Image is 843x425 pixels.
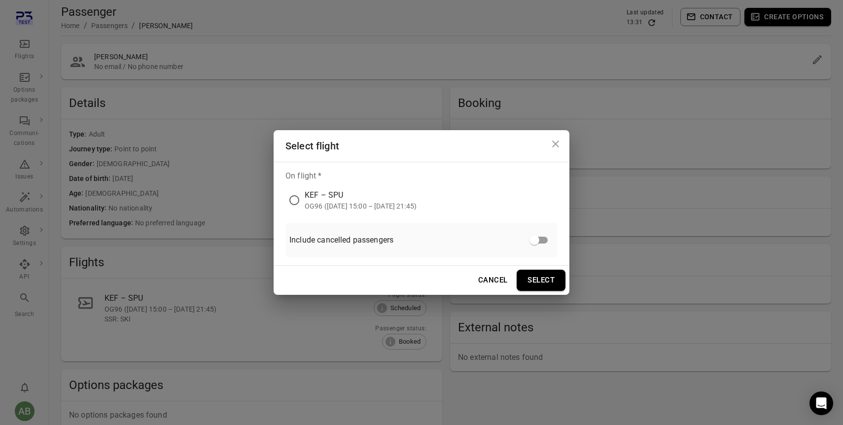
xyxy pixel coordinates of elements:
[473,270,513,290] button: Cancel
[305,189,417,201] div: KEF – SPU
[305,201,417,211] div: OG96 ([DATE] 15:00 – [DATE] 21:45)
[517,270,565,290] button: Select
[285,170,321,181] legend: On flight
[809,391,833,415] div: Open Intercom Messenger
[546,134,565,154] button: Close dialog
[285,223,558,257] div: Include cancelled passengers
[274,130,569,162] h2: Select flight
